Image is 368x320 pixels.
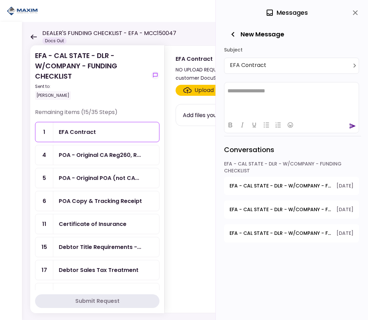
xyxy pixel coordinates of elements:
div: [PERSON_NAME] [35,91,71,100]
div: Certificate of Insurance [59,220,126,228]
button: Numbered list [272,120,284,130]
button: close [349,7,361,19]
h1: DEALER'S FUNDING CHECKLIST - EFA - MCC150047 [42,29,176,37]
div: Add files you've already uploaded to My AIO [183,111,300,119]
span: EFA - CAL STATE - DLR - W/COMPANY - FUNDING CHECKLIST - Dealer's Final Invoice [230,206,332,213]
button: open-conversation [224,224,359,242]
a: 4POA - Original CA Reg260, Reg256, & Reg4008 [35,145,159,165]
div: EFA ContractNO UPLOAD REQUIRED. Will be notified when the customer DocuSigns the contract.show-me... [164,45,354,313]
div: Dealer's Final Invoice [59,289,118,297]
button: Emojis [285,120,296,130]
span: EFA - CAL STATE - DLR - W/COMPANY - FUNDING CHECKLIST - Debtor Title Requirements - Proof of IRP ... [230,230,332,237]
div: NO UPLOAD REQUIRED. Will be notified when the customer DocuSigns the contract. [176,66,299,82]
a: 20Dealer's Final Invoice [35,283,159,303]
button: open-conversation [224,201,359,219]
div: 6 [35,191,53,211]
div: POA - Original CA Reg260, Reg256, & Reg4008 [59,151,141,159]
div: Submit Request [75,297,120,305]
div: 4 [35,145,53,165]
div: POA - Original POA (not CA or GA) [59,174,139,182]
div: Upload New File [194,86,237,94]
a: 17Debtor Sales Tax Treatment [35,260,159,280]
div: Docs Out [42,37,67,44]
span: Click here to upload the required document [176,85,244,96]
div: 11 [35,214,53,234]
button: New Message [224,25,290,43]
div: EFA Contract [59,128,96,136]
div: EFA - CAL STATE - DLR - W/COMPANY - FUNDING CHECKLIST [35,50,148,100]
div: 17 [35,260,53,280]
div: 15 [35,237,53,257]
div: Conversations [224,136,361,160]
div: EFA Contract [176,55,299,63]
a: 6POA Copy & Tracking Receipt [35,191,159,211]
button: show-messages [151,71,159,79]
div: 20 [35,283,53,303]
div: EFA - CAL STATE - DLR - W/COMPANY - FUNDING CHECKLIST [224,160,359,177]
div: Debtor Title Requirements - Proof of IRP or Exemption [59,243,141,251]
a: 5POA - Original POA (not CA or GA) [35,168,159,188]
div: Remaining items (15/35 Steps) [35,108,159,122]
span: [DATE] [336,182,354,190]
span: EFA - CAL STATE - DLR - W/COMPANY - FUNDING CHECKLIST - Proof of Citizenship or Work Authorization [230,182,332,190]
div: Subject [224,45,359,55]
button: Italic [236,120,248,130]
img: Partner icon [7,6,38,16]
div: Messages [266,8,308,18]
div: POA Copy & Tracking Receipt [59,197,142,205]
span: [DATE] [336,206,354,213]
a: 11Certificate of Insurance [35,214,159,234]
div: 5 [35,168,53,188]
span: [DATE] [336,230,354,237]
iframe: Rich Text Area [224,82,359,117]
a: 1EFA Contract [35,122,159,142]
a: 15Debtor Title Requirements - Proof of IRP or Exemption [35,237,159,257]
button: Bullet list [260,120,272,130]
div: EFA Contract [230,61,356,71]
button: open-conversation [224,177,359,195]
div: Sent to: [35,83,148,90]
button: Underline [248,120,260,130]
div: Debtor Sales Tax Treatment [59,266,138,274]
div: 1 [35,122,53,142]
button: send [349,123,356,129]
button: Bold [224,120,236,130]
button: Submit Request [35,294,159,308]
